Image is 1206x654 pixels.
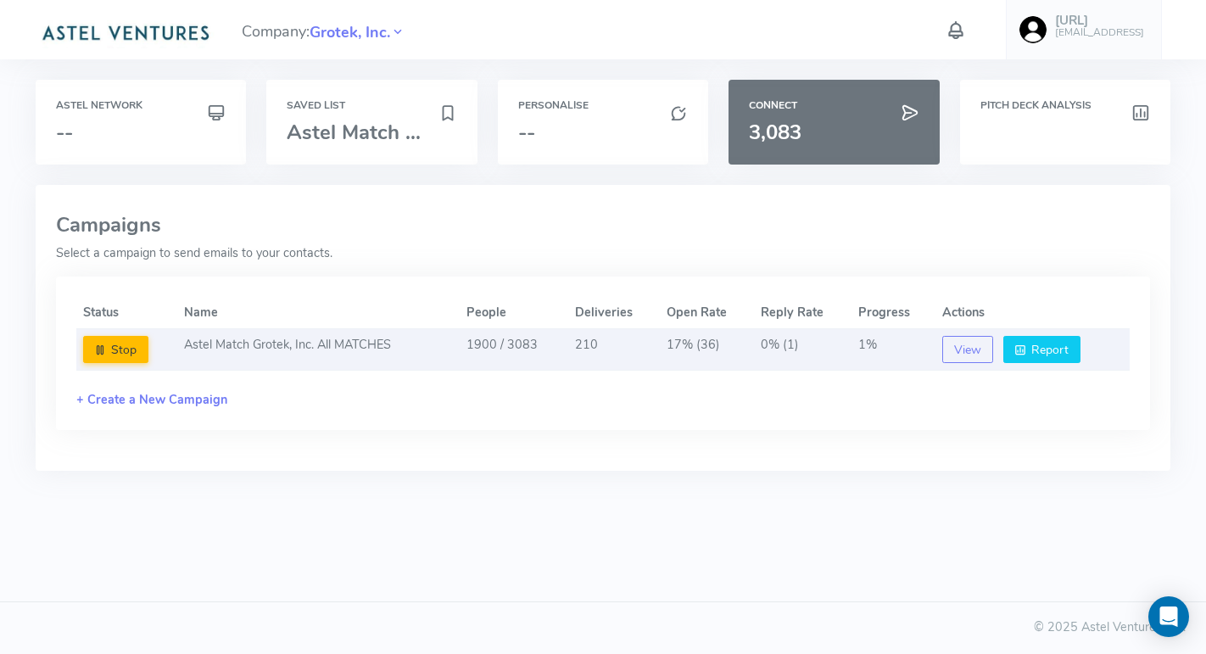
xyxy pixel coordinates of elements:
th: Progress [851,297,935,329]
h6: [EMAIL_ADDRESS] [1055,27,1144,38]
h6: Astel Network [56,100,226,111]
td: 1900 / 3083 [460,329,568,371]
span: Astel Match ... [287,119,421,146]
th: Deliveries [568,297,660,329]
th: Actions [935,297,1130,329]
div: © 2025 Astel Ventures Ltd. [20,618,1186,637]
h6: Connect [749,100,919,111]
h6: Personalise [518,100,689,111]
span: -- [56,119,73,146]
span: -- [518,119,535,146]
td: 17% (36) [660,329,754,371]
div: Open Intercom Messenger [1148,596,1189,637]
span: Grotek, Inc. [310,21,390,44]
h6: Pitch Deck Analysis [980,100,1151,111]
button: View [942,336,993,363]
h6: Saved List [287,100,457,111]
p: Select a campaign to send emails to your contacts. [56,244,1151,263]
button: Stop [83,336,149,363]
td: 0% (1) [754,329,851,371]
th: People [460,297,568,329]
span: Company: [242,15,405,45]
th: Reply Rate [754,297,851,329]
button: Report [1003,336,1081,363]
th: Open Rate [660,297,754,329]
th: Name [177,297,460,329]
h3: Campaigns [56,214,1151,236]
a: + Create a New Campaign [76,391,227,408]
span: 3,083 [749,119,801,146]
td: 1% [851,329,935,371]
a: Grotek, Inc. [310,21,390,42]
td: 210 [568,329,660,371]
td: Astel Match Grotek, Inc. All MATCHES [177,329,460,371]
img: user-image [1019,16,1047,43]
th: Status [76,297,178,329]
h5: [URL] [1055,14,1144,28]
